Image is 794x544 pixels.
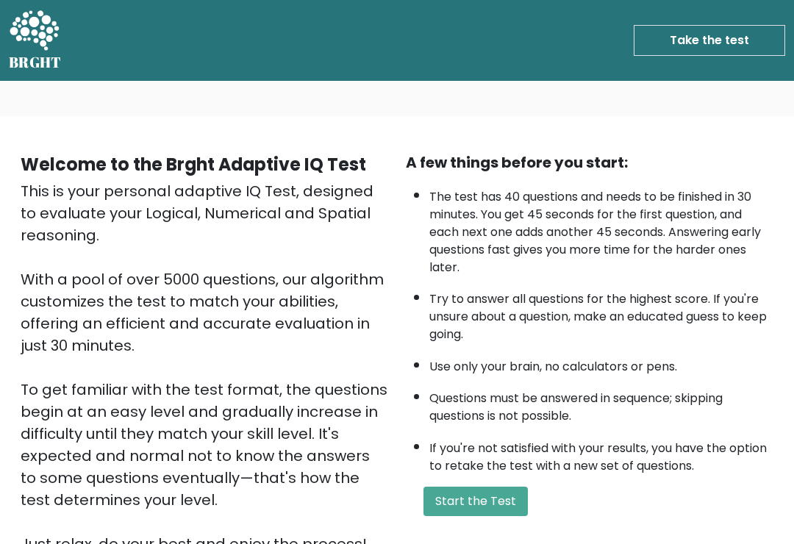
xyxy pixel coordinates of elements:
[429,351,773,376] li: Use only your brain, no calculators or pens.
[21,152,366,176] b: Welcome to the Brght Adaptive IQ Test
[429,181,773,276] li: The test has 40 questions and needs to be finished in 30 minutes. You get 45 seconds for the firs...
[429,382,773,425] li: Questions must be answered in sequence; skipping questions is not possible.
[429,283,773,343] li: Try to answer all questions for the highest score. If you're unsure about a question, make an edu...
[9,54,62,71] h5: BRGHT
[429,432,773,475] li: If you're not satisfied with your results, you have the option to retake the test with a new set ...
[9,6,62,75] a: BRGHT
[634,25,785,56] a: Take the test
[406,151,773,173] div: A few things before you start:
[423,487,528,516] button: Start the Test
